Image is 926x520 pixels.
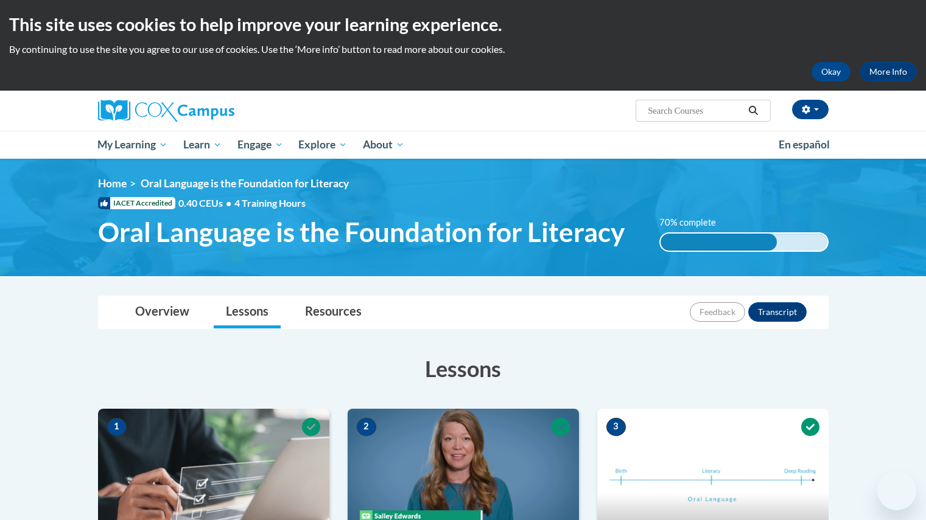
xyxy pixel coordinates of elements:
div: 70% complete [661,234,777,251]
a: About [355,131,412,159]
h2: This site uses cookies to help improve your learning experience. [9,12,917,36]
a: Resources [293,296,374,328]
span: Engage [237,137,283,152]
h3: Lessons [98,353,829,384]
span: 4 Training Hours [234,197,306,209]
span: My Learning [97,137,167,152]
p: By continuing to use the site you agree to our use of cookies. Use the ‘More info’ button to read... [9,43,917,56]
button: Search [744,103,762,118]
span: 0.40 CEUs [178,196,234,210]
span: 1 [107,418,127,436]
a: Engage [230,131,291,159]
a: My Learning [90,131,176,159]
button: Okay [812,62,851,81]
button: Account Settings [792,100,829,119]
span: Explore [298,137,347,152]
a: Explore [290,131,355,159]
a: More Info [860,62,917,81]
iframe: Button to launch messaging window [877,471,916,510]
span: En español [779,138,830,151]
span: Learn [183,137,222,152]
button: Transcript [748,302,807,322]
img: Cox Campus [98,100,234,122]
a: Home [98,177,127,190]
a: En español [771,132,838,158]
a: Overview [123,296,202,328]
span: About [363,137,404,152]
input: Search Courses [647,103,744,118]
button: Feedback [690,302,745,322]
span: Oral Language is the Foundation for Literacy [141,177,349,190]
label: 70% complete [659,216,729,229]
a: Cox Campus [98,100,329,122]
div: Main menu [80,131,847,159]
span: • [226,197,231,209]
a: Learn [175,131,230,159]
span: 2 [357,418,376,436]
span: IACET Accredited [98,197,175,209]
span: Oral Language is the Foundation for Literacy [98,216,625,248]
a: Lessons [214,296,281,328]
span: 3 [606,418,626,436]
